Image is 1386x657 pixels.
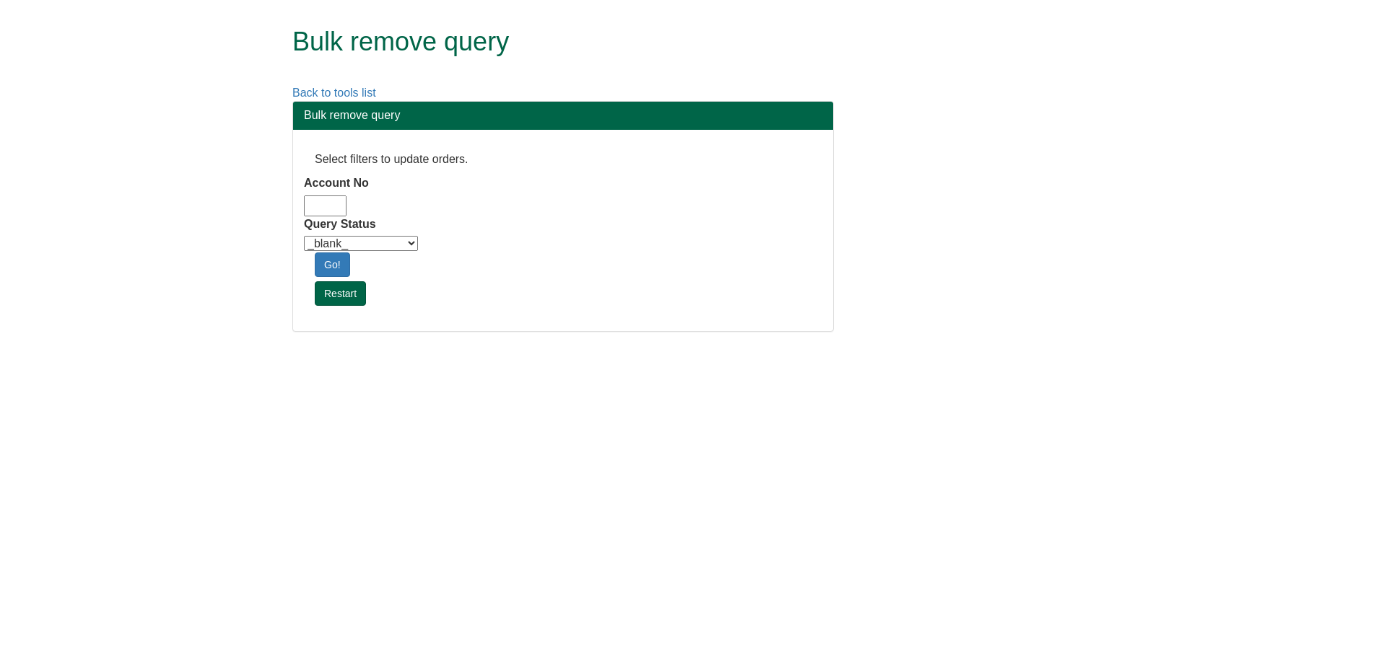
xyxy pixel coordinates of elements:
[315,151,811,168] p: Select filters to update orders.
[315,281,366,306] a: Restart
[304,175,369,192] label: Account No
[304,216,376,233] label: Query Status
[292,27,1061,56] h1: Bulk remove query
[304,109,822,122] h3: Bulk remove query
[315,252,350,277] a: Go!
[292,87,376,99] a: Back to tools list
